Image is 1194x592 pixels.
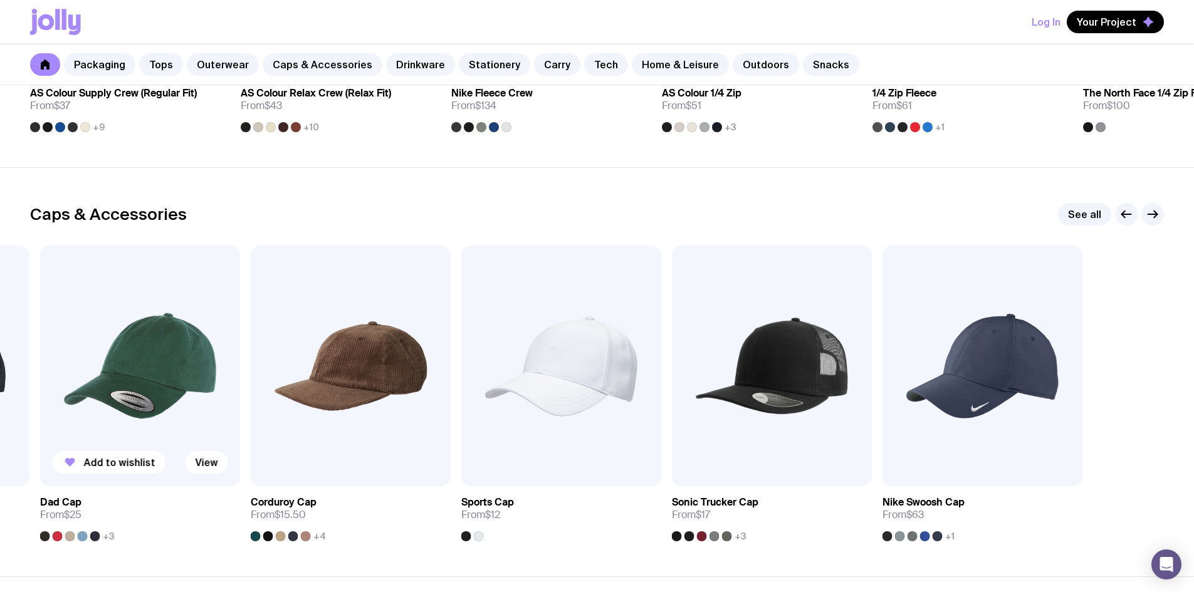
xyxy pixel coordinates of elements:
h3: Dad Cap [40,496,81,509]
span: $37 [54,99,70,112]
a: AS Colour Relax Crew (Relax Fit)From$43+10 [241,77,441,132]
a: Tops [139,53,183,76]
span: From [40,509,81,521]
span: Add to wishlist [84,456,155,469]
h3: AS Colour 1/4 Zip [662,87,741,100]
a: AS Colour Supply Crew (Regular Fit)From$37+9 [30,77,231,132]
a: Home & Leisure [632,53,729,76]
span: From [451,100,496,112]
button: Log In [1032,11,1060,33]
span: From [30,100,70,112]
span: +10 [303,122,319,132]
span: $15.50 [275,508,306,521]
span: From [872,100,912,112]
span: +1 [935,122,945,132]
span: $100 [1107,99,1130,112]
h2: Caps & Accessories [30,205,187,224]
span: From [241,100,282,112]
a: AS Colour 1/4 ZipFrom$51+3 [662,77,862,132]
a: View [186,451,228,474]
span: +9 [93,122,105,132]
h3: AS Colour Relax Crew (Relax Fit) [241,87,391,100]
span: $43 [264,99,282,112]
span: $25 [64,508,81,521]
a: Sports CapFrom$12 [461,486,662,541]
a: Snacks [803,53,859,76]
a: Dad CapFrom$25+3 [40,486,241,541]
a: Drinkware [386,53,455,76]
a: Outdoors [733,53,799,76]
a: Corduroy CapFrom$15.50+4 [251,486,451,541]
a: Nike Fleece CrewFrom$134 [451,77,652,132]
a: Carry [534,53,580,76]
span: $61 [896,99,912,112]
span: Your Project [1077,16,1136,28]
span: +1 [945,531,955,541]
span: +3 [103,531,115,541]
span: From [672,509,710,521]
span: $134 [475,99,496,112]
span: From [662,100,701,112]
a: Caps & Accessories [263,53,382,76]
a: Nike Swoosh CapFrom$63+1 [882,486,1083,541]
span: From [461,509,500,521]
h3: Sports Cap [461,496,514,509]
a: See all [1058,203,1111,226]
h3: Nike Swoosh Cap [882,496,965,509]
span: +3 [725,122,736,132]
span: $17 [696,508,710,521]
h3: AS Colour Supply Crew (Regular Fit) [30,87,197,100]
button: Add to wishlist [53,451,165,474]
a: Stationery [459,53,530,76]
div: Open Intercom Messenger [1151,549,1181,579]
span: $51 [686,99,701,112]
a: Tech [584,53,628,76]
button: Your Project [1067,11,1164,33]
span: From [251,509,306,521]
span: $12 [485,508,500,521]
span: $63 [906,508,924,521]
h3: Sonic Trucker Cap [672,496,758,509]
h3: Corduroy Cap [251,496,317,509]
a: 1/4 Zip FleeceFrom$61+1 [872,77,1073,132]
span: From [882,509,924,521]
span: +3 [735,531,746,541]
a: Sonic Trucker CapFrom$17+3 [672,486,872,541]
span: +4 [313,531,326,541]
span: From [1083,100,1130,112]
h3: 1/4 Zip Fleece [872,87,936,100]
a: Packaging [64,53,135,76]
a: Outerwear [187,53,259,76]
h3: Nike Fleece Crew [451,87,533,100]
